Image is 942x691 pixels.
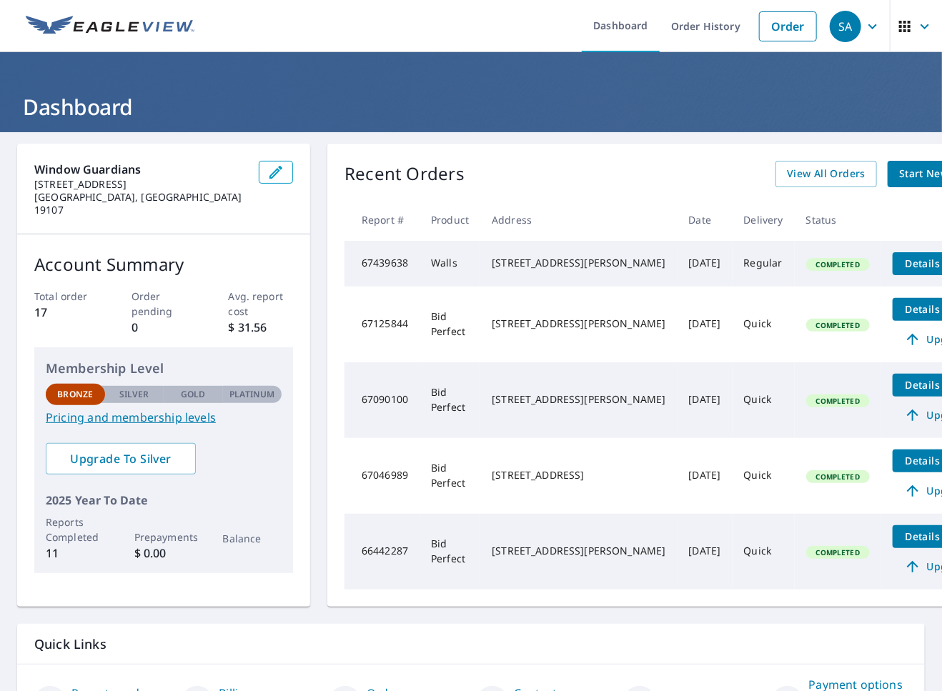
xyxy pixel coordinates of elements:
[808,320,868,330] span: Completed
[830,11,861,42] div: SA
[480,199,677,241] th: Address
[808,547,868,557] span: Completed
[420,438,480,514] td: Bid Perfect
[132,289,197,319] p: Order pending
[492,468,665,482] div: [STREET_ADDRESS]
[344,362,420,438] td: 67090100
[134,530,194,545] p: Prepayments
[733,438,795,514] td: Quick
[344,514,420,590] td: 66442287
[420,241,480,287] td: Walls
[733,362,795,438] td: Quick
[759,11,817,41] a: Order
[420,199,480,241] th: Product
[34,252,293,277] p: Account Summary
[132,319,197,336] p: 0
[678,514,733,590] td: [DATE]
[787,165,866,183] span: View All Orders
[678,362,733,438] td: [DATE]
[492,317,665,331] div: [STREET_ADDRESS][PERSON_NAME]
[678,287,733,362] td: [DATE]
[420,287,480,362] td: Bid Perfect
[344,241,420,287] td: 67439638
[46,409,282,426] a: Pricing and membership levels
[34,178,247,191] p: [STREET_ADDRESS]
[678,241,733,287] td: [DATE]
[229,289,294,319] p: Avg. report cost
[492,392,665,407] div: [STREET_ADDRESS][PERSON_NAME]
[119,388,149,401] p: Silver
[34,289,99,304] p: Total order
[733,199,795,241] th: Delivery
[678,438,733,514] td: [DATE]
[678,199,733,241] th: Date
[46,443,196,474] a: Upgrade To Silver
[57,388,93,401] p: Bronze
[181,388,205,401] p: Gold
[795,199,881,241] th: Status
[420,514,480,590] td: Bid Perfect
[492,256,665,270] div: [STREET_ADDRESS][PERSON_NAME]
[57,451,184,467] span: Upgrade To Silver
[34,635,908,653] p: Quick Links
[46,359,282,378] p: Membership Level
[134,545,194,562] p: $ 0.00
[733,514,795,590] td: Quick
[229,319,294,336] p: $ 31.56
[223,531,282,546] p: Balance
[17,92,925,121] h1: Dashboard
[34,191,247,217] p: [GEOGRAPHIC_DATA], [GEOGRAPHIC_DATA] 19107
[26,16,194,37] img: EV Logo
[344,438,420,514] td: 67046989
[733,241,795,287] td: Regular
[808,396,868,406] span: Completed
[46,514,105,545] p: Reports Completed
[492,544,665,558] div: [STREET_ADDRESS][PERSON_NAME]
[34,161,247,178] p: Window Guardians
[34,304,99,321] p: 17
[344,161,465,187] p: Recent Orders
[775,161,877,187] a: View All Orders
[733,287,795,362] td: Quick
[420,362,480,438] td: Bid Perfect
[344,287,420,362] td: 67125844
[229,388,274,401] p: Platinum
[46,545,105,562] p: 11
[46,492,282,509] p: 2025 Year To Date
[808,472,868,482] span: Completed
[808,259,868,269] span: Completed
[344,199,420,241] th: Report #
